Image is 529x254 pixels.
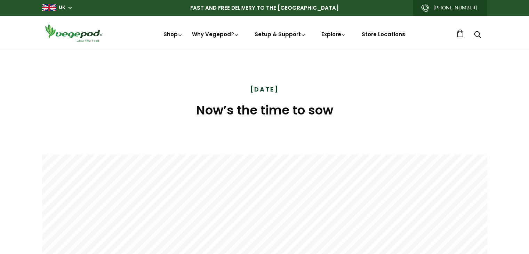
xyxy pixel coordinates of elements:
a: Search [474,32,481,39]
h1: Now’s the time to sow [42,101,487,120]
a: UK [59,4,65,11]
a: Setup & Support [255,31,306,38]
a: Shop [163,31,183,38]
a: Store Locations [362,31,405,38]
time: [DATE] [250,85,279,94]
img: gb_large.png [42,4,56,11]
a: Explore [321,31,346,38]
a: Why Vegepod? [192,31,239,38]
img: Vegepod [42,23,105,43]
